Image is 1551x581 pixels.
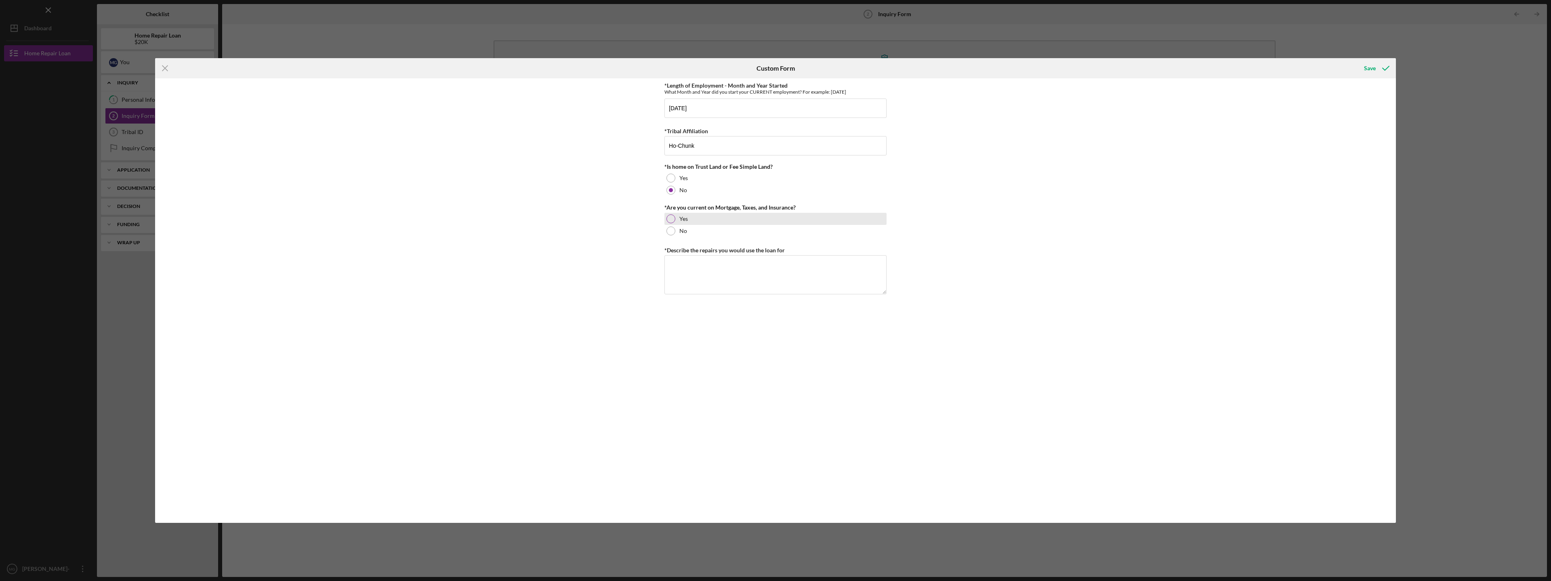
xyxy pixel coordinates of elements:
[664,89,887,95] div: What Month and Year did you start your CURRENT employment? For example: [DATE]
[757,65,795,72] h6: Custom Form
[1364,60,1376,76] div: Save
[679,228,687,234] label: No
[664,128,708,134] label: *Tribal Affiliation
[664,164,887,170] div: *Is home on Trust Land or Fee Simple Land?
[664,82,788,89] label: *Length of Employment - Month and Year Started
[679,175,688,181] label: Yes
[1356,60,1396,76] button: Save
[679,216,688,222] label: Yes
[664,204,887,211] div: *Are you current on Mortgage, Taxes, and Insurance?
[679,187,687,193] label: No
[664,247,785,254] label: *Describe the repairs you would use the loan for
